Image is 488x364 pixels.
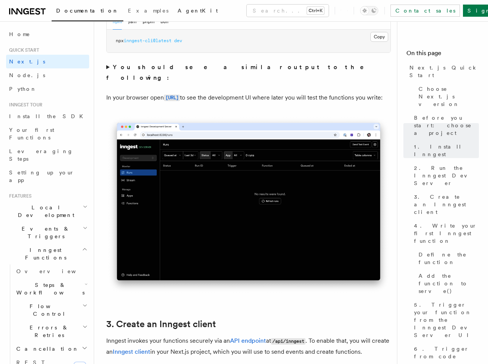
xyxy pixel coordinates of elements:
[6,109,89,123] a: Install the SDK
[9,113,88,119] span: Install the SDK
[9,59,45,65] span: Next.js
[6,27,89,41] a: Home
[414,164,479,187] span: 2. Run the Inngest Dev Server
[13,299,89,321] button: Flow Control
[13,264,89,278] a: Overview
[370,32,388,42] button: Copy
[173,2,222,21] a: AgentKit
[6,193,31,199] span: Features
[164,94,180,101] a: [URL]
[13,321,89,342] button: Errors & Retries
[416,248,479,269] a: Define the function
[6,82,89,96] a: Python
[390,5,460,17] a: Contact sales
[406,49,479,61] h4: On this page
[174,38,182,43] span: dev
[6,222,89,243] button: Events & Triggers
[419,272,479,295] span: Add the function to serve()
[406,61,479,82] a: Next.js Quick Start
[414,143,479,158] span: 1. Install Inngest
[9,72,45,78] span: Node.js
[416,269,479,298] a: Add the function to serve()
[411,190,479,219] a: 3. Create an Inngest client
[6,243,89,264] button: Inngest Functions
[164,95,180,101] code: [URL]
[6,47,39,53] span: Quick start
[13,302,82,318] span: Flow Control
[113,14,122,30] button: npm
[113,348,150,355] a: Inngest client
[411,298,479,342] a: 5. Trigger your function from the Inngest Dev Server UI
[6,102,43,108] span: Inngest tour
[271,338,305,345] code: /api/inngest
[6,123,89,144] a: Your first Functions
[416,82,479,111] a: Choose Next.js version
[414,345,479,360] span: 6. Trigger from code
[6,144,89,166] a: Leveraging Steps
[116,38,124,43] span: npx
[409,64,479,79] span: Next.js Quick Start
[106,62,391,83] summary: You should see a similar output to the following:
[6,55,89,68] a: Next.js
[106,63,375,81] strong: You should see a similar output to the following:
[13,281,85,296] span: Steps & Workflows
[9,148,73,162] span: Leveraging Steps
[13,345,79,353] span: Cancellation
[411,219,479,248] a: 4. Write your first Inngest function
[161,14,168,30] button: bun
[13,342,89,356] button: Cancellation
[128,8,168,14] span: Examples
[414,222,479,245] span: 4. Write your first Inngest function
[143,14,154,30] button: pnpm
[411,140,479,161] a: 1. Install Inngest
[414,193,479,216] span: 3. Create an Inngest client
[123,2,173,21] a: Examples
[307,7,324,14] kbd: Ctrl+K
[411,342,479,363] a: 6. Trigger from code
[124,38,172,43] span: inngest-cli@latest
[56,8,119,14] span: Documentation
[230,337,266,344] a: API endpoint
[9,169,74,183] span: Setting up your app
[13,278,89,299] button: Steps & Workflows
[6,225,83,240] span: Events & Triggers
[419,251,479,266] span: Define the function
[6,204,83,219] span: Local Development
[106,319,216,329] a: 3. Create an Inngest client
[414,301,479,339] span: 5. Trigger your function from the Inngest Dev Server UI
[419,85,479,108] span: Choose Next.js version
[52,2,123,21] a: Documentation
[106,336,391,357] p: Inngest invokes your functions securely via an at . To enable that, you will create an in your Ne...
[411,111,479,140] a: Before you start: choose a project
[9,86,37,92] span: Python
[6,166,89,187] a: Setting up your app
[414,114,479,137] span: Before you start: choose a project
[106,92,391,103] p: In your browser open to see the development UI where later you will test the functions you write:
[13,324,82,339] span: Errors & Retries
[6,201,89,222] button: Local Development
[9,127,54,141] span: Your first Functions
[16,268,94,274] span: Overview
[411,161,479,190] a: 2. Run the Inngest Dev Server
[6,68,89,82] a: Node.js
[128,14,137,30] button: yarn
[106,116,391,294] img: Inngest Dev Server's 'Runs' tab with no data
[9,30,30,38] span: Home
[6,246,82,261] span: Inngest Functions
[360,6,378,15] button: Toggle dark mode
[178,8,218,14] span: AgentKit
[247,5,329,17] button: Search...Ctrl+K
